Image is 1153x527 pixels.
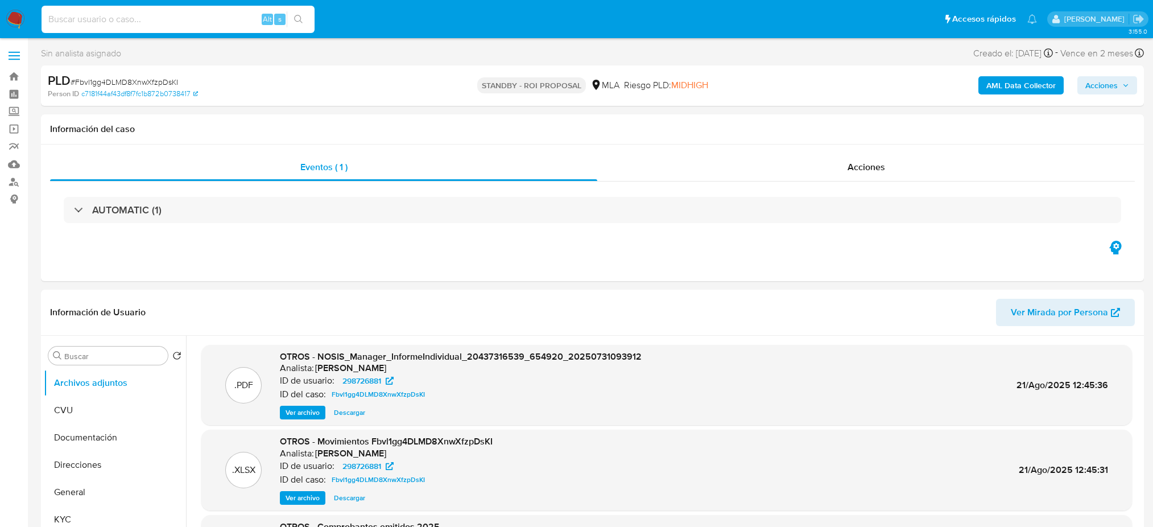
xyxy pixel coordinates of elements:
span: Alt [263,14,272,24]
p: .XLSX [232,464,255,476]
h3: AUTOMATIC (1) [92,204,162,216]
div: AUTOMATIC (1) [64,197,1121,223]
button: Documentación [44,424,186,451]
b: Person ID [48,89,79,99]
span: OTROS - NOSIS_Manager_InformeIndividual_20437316539_654920_20250731093912 [280,350,642,363]
span: Ver archivo [286,407,320,418]
h1: Información del caso [50,123,1135,135]
button: Ver archivo [280,491,325,505]
button: Volver al orden por defecto [172,351,181,364]
span: Ver Mirada por Persona [1011,299,1108,326]
b: PLD [48,71,71,89]
div: MLA [590,79,619,92]
p: ID del caso: [280,474,326,485]
span: Sin analista asignado [41,47,121,60]
span: Acciones [848,160,885,174]
button: Ver Mirada por Persona [996,299,1135,326]
span: Descargar [334,407,365,418]
button: Acciones [1077,76,1137,94]
button: Descargar [328,491,371,505]
span: 298726881 [342,459,381,473]
p: ID de usuario: [280,375,334,386]
span: s [278,14,282,24]
a: Notificaciones [1027,14,1037,24]
span: Descargar [334,492,365,504]
button: CVU [44,397,186,424]
button: Ver archivo [280,406,325,419]
p: STANDBY - ROI PROPOSAL [477,77,586,93]
span: Vence en 2 meses [1060,47,1133,60]
span: 298726881 [342,374,381,388]
span: 21/Ago/2025 12:45:36 [1016,378,1108,392]
p: Analista: [280,448,314,459]
button: Archivos adjuntos [44,369,186,397]
span: Fbvl1gg4DLMD8XnwXfzpDsKI [332,473,425,487]
span: # Fbvl1gg4DLMD8XnwXfzpDsKI [71,76,178,88]
span: MIDHIGH [671,79,708,92]
span: OTROS - Movimientos Fbvl1gg4DLMD8XnwXfzpDsKI [280,435,493,448]
span: Ver archivo [286,492,320,504]
span: Eventos ( 1 ) [300,160,348,174]
h6: [PERSON_NAME] [315,363,386,374]
span: Accesos rápidos [952,13,1016,25]
button: Buscar [53,351,62,360]
a: Salir [1133,13,1144,25]
span: Acciones [1085,76,1118,94]
a: 298726881 [336,374,400,388]
input: Buscar usuario o caso... [42,12,315,27]
b: AML Data Collector [986,76,1056,94]
a: Fbvl1gg4DLMD8XnwXfzpDsKI [327,388,429,401]
a: 298726881 [336,459,400,473]
span: - [1055,46,1058,61]
h6: [PERSON_NAME] [315,448,386,459]
span: Riesgo PLD: [624,79,708,92]
a: c7181f44af43df8f7fc1b872b0738417 [81,89,198,99]
h1: Información de Usuario [50,307,146,318]
div: Creado el: [DATE] [973,46,1053,61]
button: Direcciones [44,451,186,479]
a: Fbvl1gg4DLMD8XnwXfzpDsKI [327,473,429,487]
p: .PDF [234,379,253,392]
span: Fbvl1gg4DLMD8XnwXfzpDsKI [332,388,425,401]
p: ID de usuario: [280,460,334,472]
button: General [44,479,186,506]
p: abril.medzovich@mercadolibre.com [1064,14,1129,24]
button: AML Data Collector [978,76,1064,94]
input: Buscar [64,351,163,361]
button: search-icon [287,11,310,27]
p: Analista: [280,363,314,374]
span: 21/Ago/2025 12:45:31 [1019,463,1108,476]
p: ID del caso: [280,389,326,400]
button: Descargar [328,406,371,419]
